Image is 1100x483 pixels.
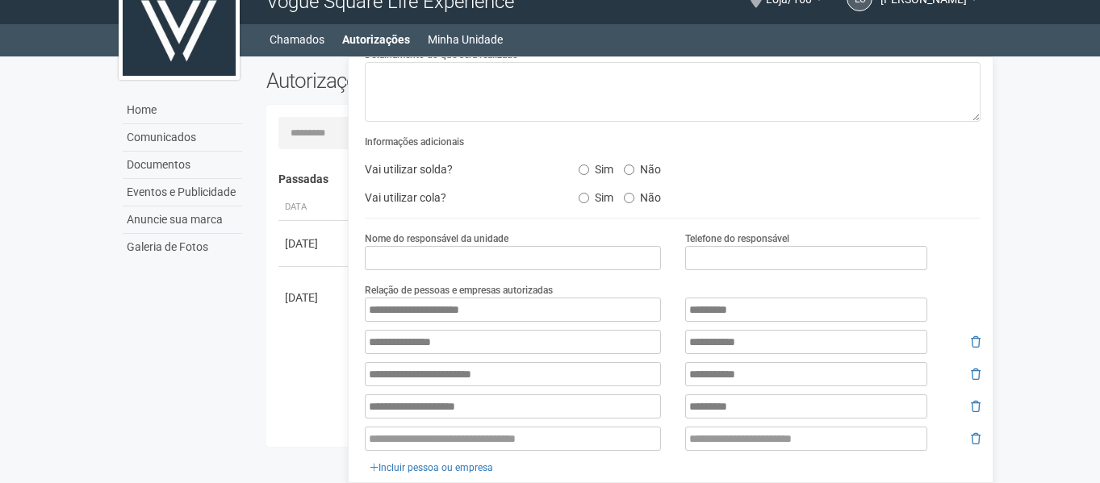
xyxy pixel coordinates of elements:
[266,69,612,93] h2: Autorizações
[123,234,242,260] a: Galeria de Fotos
[579,193,589,203] input: Sim
[342,28,410,51] a: Autorizações
[123,179,242,206] a: Eventos e Publicidade
[278,194,351,221] th: Data
[624,164,634,175] input: Não
[123,152,242,179] a: Documentos
[624,185,661,205] label: Não
[365,283,553,298] label: Relação de pessoas e empresas autorizadas
[971,401,981,412] i: Remover
[428,28,503,51] a: Minha Unidade
[624,193,634,203] input: Não
[579,157,613,177] label: Sim
[270,28,324,51] a: Chamados
[971,368,981,380] i: Remover
[123,97,242,124] a: Home
[971,336,981,348] i: Remover
[353,185,566,210] div: Vai utilizar cola?
[365,459,498,477] a: Incluir pessoa ou empresa
[579,164,589,175] input: Sim
[353,157,566,181] div: Vai utilizar solda?
[579,185,613,205] label: Sim
[685,231,789,246] label: Telefone do responsável
[365,135,464,149] label: Informações adicionais
[365,231,508,246] label: Nome do responsável da unidade
[285,289,345,306] div: [DATE]
[123,206,242,234] a: Anuncie sua marca
[971,433,981,444] i: Remover
[278,173,970,185] h4: Passadas
[285,235,345,252] div: [DATE]
[123,124,242,152] a: Comunicados
[624,157,661,177] label: Não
